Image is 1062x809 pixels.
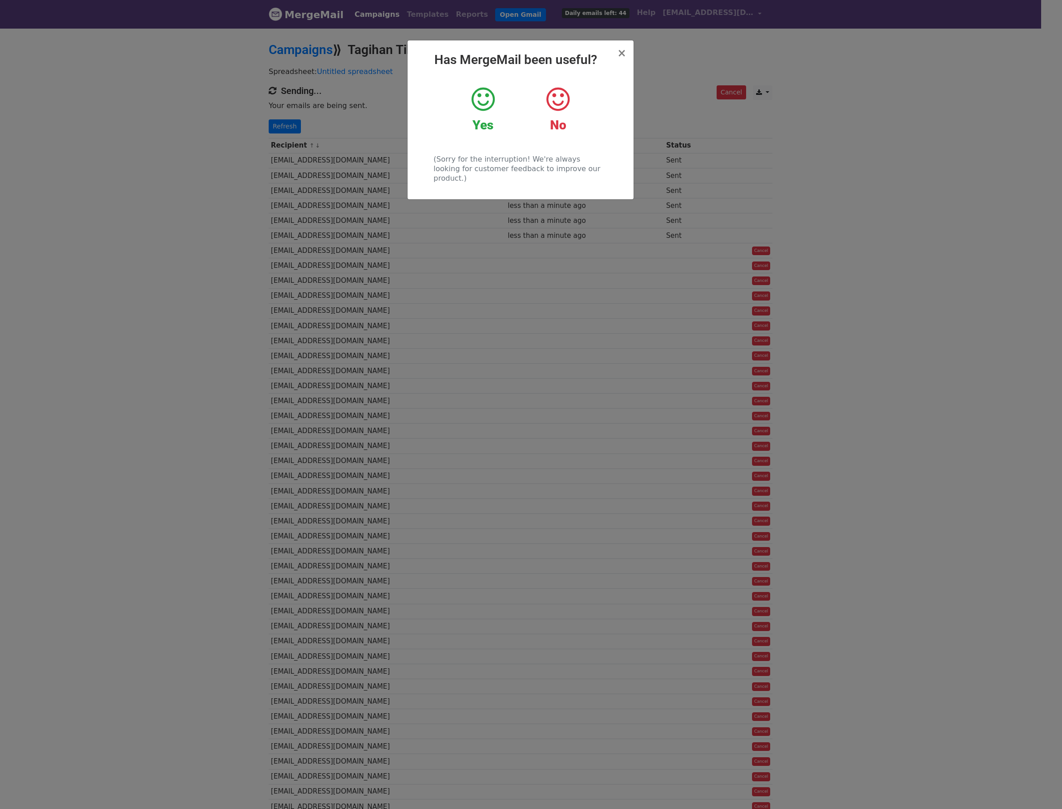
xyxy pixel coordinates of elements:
[527,86,589,133] a: No
[617,47,626,59] span: ×
[617,48,626,59] button: Close
[433,154,607,183] p: (Sorry for the interruption! We're always looking for customer feedback to improve our product.)
[550,118,566,133] strong: No
[452,86,514,133] a: Yes
[415,52,626,68] h2: Has MergeMail been useful?
[472,118,493,133] strong: Yes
